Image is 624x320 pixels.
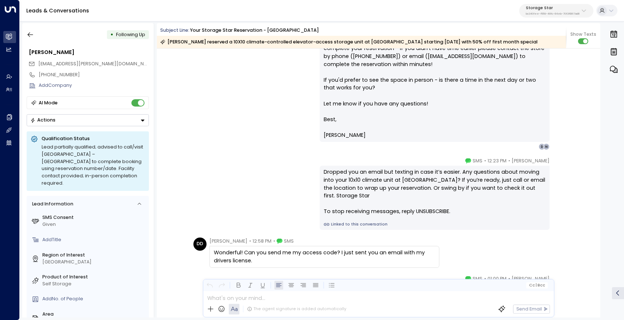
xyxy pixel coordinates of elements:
[473,275,482,282] span: SMS
[42,143,145,187] div: Lead partially qualified; advised to call/visit [GEOGRAPHIC_DATA] – [GEOGRAPHIC_DATA] to complete...
[539,143,545,150] div: D
[193,238,207,251] div: DD
[484,275,486,282] span: •
[190,27,319,34] div: Your Storage Star Reservation - [GEOGRAPHIC_DATA]
[512,157,550,165] span: [PERSON_NAME]
[27,114,149,126] button: Actions
[526,282,548,288] button: Cc|Bcc
[39,72,149,78] div: [PHONE_NUMBER]
[42,214,146,221] label: SMS Consent
[29,49,149,57] div: [PERSON_NAME]
[209,238,247,245] span: [PERSON_NAME]
[249,238,251,245] span: •
[552,275,566,288] img: 120_headshot.jpg
[324,5,546,116] p: Hi [PERSON_NAME], Just saw your reservation come through — thanks for checking out Storage Star! ...
[205,281,214,290] button: Undo
[217,281,227,290] button: Redo
[473,157,482,165] span: SMS
[536,283,537,288] span: |
[247,306,346,312] div: The agent signature is added automatically
[30,201,73,208] div: Lead Information
[324,221,546,227] a: Linked to this conversation
[253,238,271,245] span: 12:58 PM
[519,4,593,18] button: Storage Starbc340fee-f559-48fc-84eb-70f3f6817ad8
[42,221,146,228] div: Given
[508,275,510,282] span: •
[484,157,486,165] span: •
[38,61,155,67] span: [EMAIL_ADDRESS][PERSON_NAME][DOMAIN_NAME]
[526,6,579,10] p: Storage Star
[42,296,146,302] div: AddNo. of People
[42,274,146,281] label: Product of Interest
[39,99,58,107] div: AI Mode
[284,238,294,245] span: SMS
[324,131,366,139] span: [PERSON_NAME]
[529,283,545,288] span: Cc Bcc
[30,117,55,123] div: Actions
[42,259,146,266] div: [GEOGRAPHIC_DATA]
[27,114,149,126] div: Button group with a nested menu
[42,311,146,318] label: Area
[110,29,113,41] div: •
[42,281,146,288] div: Self Storage
[512,275,550,282] span: [PERSON_NAME]
[42,252,146,259] label: Region of Interest
[488,275,506,282] span: 01:00 PM
[116,31,145,38] span: Following Up
[26,7,89,14] a: Leads & Conversations
[526,12,579,15] p: bc340fee-f559-48fc-84eb-70f3f6817ad8
[39,82,149,89] div: AddCompany
[38,61,149,68] span: nella.dykstra@gmail.com
[324,168,546,216] div: Dropped you an email but texting in case it’s easier. Any questions about moving into your 10x10 ...
[488,157,506,165] span: 12:23 PM
[273,238,275,245] span: •
[508,157,510,165] span: •
[543,143,550,150] div: N
[160,27,189,33] span: Subject Line:
[214,249,435,265] div: Wonderful! Can you send me my access code? I just sent you an email with my drivers license.
[552,157,566,170] img: 120_headshot.jpg
[570,31,596,38] span: Show Texts
[42,236,146,243] div: AddTitle
[324,116,336,124] span: Best,
[42,135,145,142] p: Qualification Status
[160,38,538,46] div: [PERSON_NAME] reserved a 10X10 climate-controlled elevator-access storage unit at [GEOGRAPHIC_DAT...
